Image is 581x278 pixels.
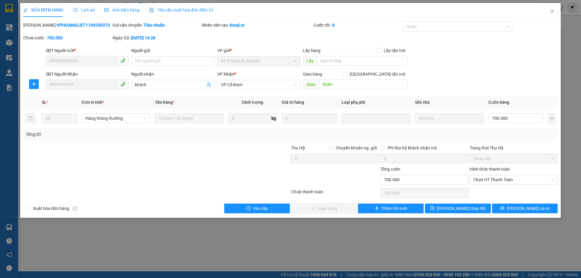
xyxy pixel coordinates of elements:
span: picture [104,8,109,12]
span: Thêm ĐH mới [381,205,407,212]
b: 700.000 [47,35,63,40]
span: Lấy hàng [303,48,320,53]
div: Trạng thái Thu Hộ [470,145,558,151]
th: Loại phụ phí [339,96,412,108]
span: Lấy tận nơi [381,47,408,54]
input: Dọc đường [319,80,408,89]
span: Chuyển khoản ng. gửi [333,145,379,151]
span: Hàng thông thường [85,114,146,123]
span: user-add [206,82,211,87]
img: icon [149,8,154,13]
div: Người nhận [131,71,215,77]
span: phone [120,58,125,63]
button: plus [29,79,39,89]
div: Chưa thanh toán [290,188,380,199]
div: Ngày GD: [113,34,201,41]
span: close [550,9,555,14]
span: [PERSON_NAME] thay đổi [437,205,485,212]
div: Tổng: 20 [26,131,224,138]
span: Cước hàng [488,100,509,105]
span: Giao [303,80,319,89]
span: info-circle [73,206,77,211]
span: Thu Hộ [291,146,305,150]
button: checkGiao hàng [291,204,357,213]
span: Giao hàng [303,72,322,77]
input: Ghi Chú [415,113,484,123]
span: edit [23,8,28,12]
th: Ghi chú [413,96,486,108]
span: clock-circle [73,8,77,12]
span: Đơn vị tính [82,100,104,105]
div: Gói vận chuyển: [113,22,201,28]
span: Tên hàng [155,100,175,105]
span: Chưa thu [473,154,554,163]
span: Yêu cầu [253,205,268,212]
div: Người gửi [131,47,215,54]
span: exclamation-circle [246,206,251,211]
b: [DATE] 16:26 [131,35,156,40]
span: SL [42,100,47,105]
span: save [430,206,435,211]
b: thoql.ct [230,23,245,28]
span: printer [500,206,504,211]
span: Xuất hóa đơn hàng [31,205,72,212]
span: Lấy [303,56,317,66]
b: VPHOANGLIET1109250373 [57,23,110,28]
button: plus [548,113,555,123]
button: delete [26,113,35,123]
div: Cước rồi : [313,22,402,28]
span: [GEOGRAPHIC_DATA] tận nơi [347,71,408,77]
span: Tổng cước [380,167,400,172]
div: SĐT Người Nhận [46,71,129,77]
label: Hình thức thanh toán [470,167,510,172]
input: 0 [282,113,337,123]
div: Chưa cước : [23,34,111,41]
button: Close [544,3,561,20]
span: plus [29,82,38,87]
div: SĐT Người Gửi [46,47,129,54]
div: [PERSON_NAME]: [23,22,111,28]
span: VP Hoàng Liệt [221,57,297,66]
span: phone [120,82,125,87]
button: plusThêm ĐH mới [358,204,424,213]
span: SỬA ĐƠN HÀNG [23,8,64,12]
span: plus [375,206,379,211]
div: Nhân viên tạo: [202,22,312,28]
span: kg [271,113,277,123]
b: Tiêu chuẩn [143,23,165,28]
span: Định lượng [242,100,263,105]
button: exclamation-circleYêu cầu [224,204,290,213]
button: printer[PERSON_NAME] và In [492,204,558,213]
span: Yêu cầu xuất hóa đơn điện tử [149,8,213,12]
button: save[PERSON_NAME] thay đổi [425,204,491,213]
span: Lịch sử [73,8,95,12]
b: 0 [332,23,335,28]
span: Phí thu hộ khách nhận trả [385,145,439,151]
span: Giá trị hàng [282,100,304,105]
input: VD: Bàn, Ghế [155,113,223,123]
div: VP gửi [217,47,300,54]
span: Ảnh kiện hàng [104,8,140,12]
span: VP Nhận [217,72,234,77]
input: Dọc đường [317,56,408,66]
span: Chọn HT Thanh Toán [473,175,554,184]
span: VP Cổ Đạm [221,80,297,89]
span: [PERSON_NAME] và In [507,205,549,212]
